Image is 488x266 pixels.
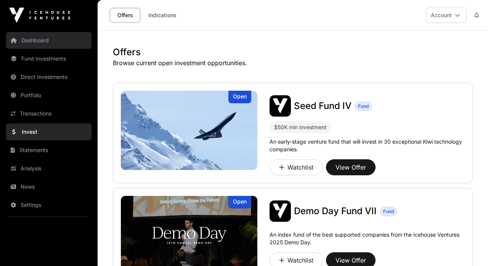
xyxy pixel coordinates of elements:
[6,69,91,85] a: Direct Investments
[6,142,91,159] a: Statements
[6,160,91,177] a: Analysis
[270,121,331,133] div: $50K min investment
[326,159,376,175] button: View Offer
[6,105,91,122] a: Transactions
[426,8,467,23] button: Account
[294,205,377,217] a: Demo Day Fund VII
[121,91,257,170] a: Seed Fund IVOpen
[113,46,473,58] h1: Offers
[6,197,91,213] a: Settings
[270,138,465,153] p: An early-stage venture fund that will invest in 30 exceptional Kiwi technology companies.
[6,50,91,67] a: Fund Investments
[294,205,377,216] span: Demo Day Fund VII
[110,8,140,22] a: Offers
[228,91,251,103] div: Open
[270,159,323,175] button: Watchlist
[228,196,251,208] div: Open
[358,103,369,109] span: Fund
[9,8,70,23] img: Icehouse Ventures Logo
[121,91,257,170] img: Seed Fund IV
[383,208,394,215] span: Fund
[450,229,488,266] iframe: Chat Widget
[113,58,473,67] p: Browse current open investment opportunities.
[6,32,91,49] a: Dashboard
[270,200,291,222] img: Demo Day Fund VII
[6,87,91,104] a: Portfolio
[6,178,91,195] a: News
[270,95,291,117] img: Seed Fund IV
[274,123,327,132] div: $50K min investment
[294,100,352,111] span: Seed Fund IV
[143,8,181,22] a: Indications
[270,231,465,246] p: An index fund of the best supported companies from the Icehouse Ventures 2025 Demo Day.
[6,123,91,140] a: Invest
[294,100,352,112] a: Seed Fund IV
